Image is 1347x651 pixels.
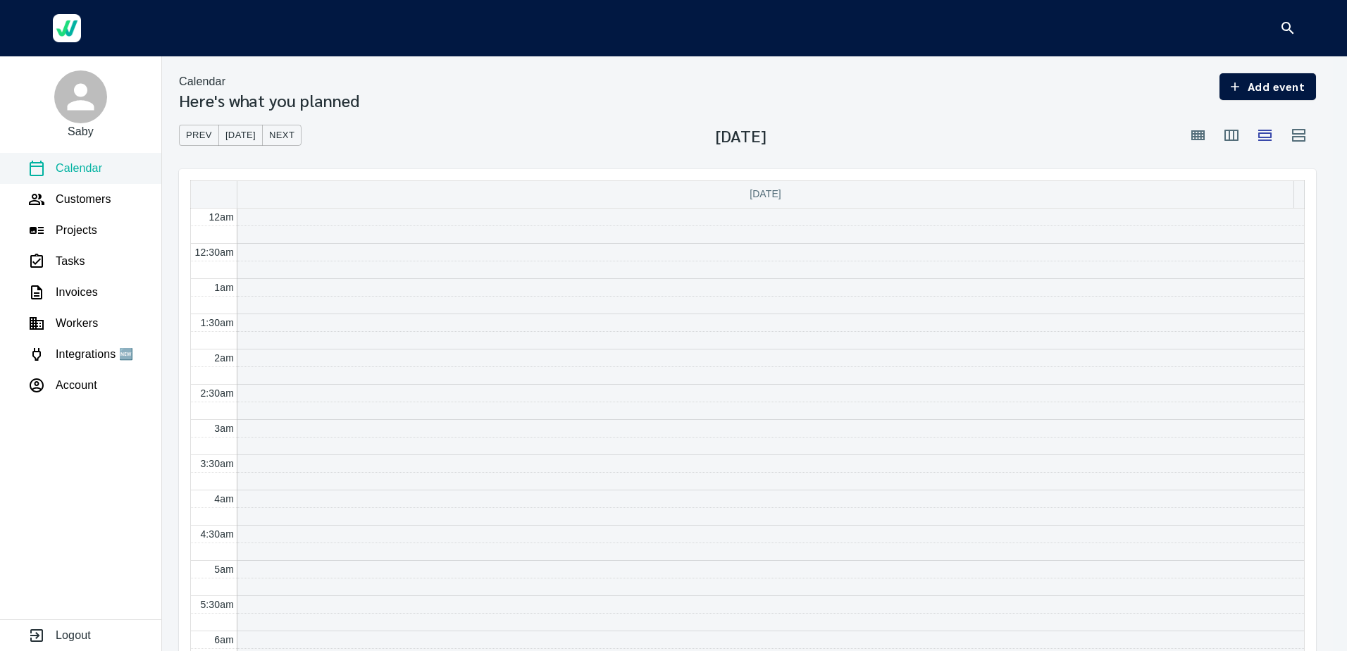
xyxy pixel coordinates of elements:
button: Next [262,125,302,147]
span: [DATE] [750,188,781,199]
a: Workers [28,315,98,332]
img: Werkgo Logo [53,14,81,42]
span: 5:30am [200,599,234,610]
span: 4am [214,493,234,504]
span: Next [269,128,294,144]
button: [DATE] [218,125,263,147]
nav: breadcrumb [179,73,359,90]
span: 1:30am [200,317,234,328]
p: Workers [56,315,98,332]
span: 2:30am [200,387,234,399]
span: 6am [214,634,234,645]
a: Tasks [28,253,85,270]
button: Day [1248,118,1282,152]
span: 3:30am [200,458,234,469]
h3: [DATE] [716,125,766,145]
span: Add event [1231,77,1305,97]
span: 5am [214,564,234,575]
a: Werkgo Logo [42,7,92,49]
p: Saby [68,123,94,140]
span: [DATE] [225,128,256,144]
span: 1am [214,282,234,293]
p: Tasks [56,253,85,270]
span: 12:30am [194,247,234,258]
h3: Here's what you planned [179,90,359,110]
p: Logout [56,627,91,644]
p: Projects [56,222,97,239]
p: Integrations 🆕 [56,346,133,363]
a: Account [28,377,97,394]
button: Month [1181,118,1215,152]
span: 3am [214,423,234,434]
p: Account [56,377,97,394]
a: Projects [28,222,97,239]
span: 4:30am [200,528,234,540]
p: Calendar [179,73,225,90]
button: Add event [1219,73,1316,100]
p: Customers [56,191,111,208]
a: Invoices [28,284,98,301]
span: 12am [209,211,234,223]
button: Prev [179,125,219,147]
a: Calendar [28,160,102,177]
p: Calendar [56,160,102,177]
button: Week [1215,118,1248,152]
span: 2am [214,352,234,364]
button: Agenda [1282,118,1316,152]
span: Prev [186,128,212,144]
p: Invoices [56,284,98,301]
a: Integrations 🆕 [28,346,133,363]
a: Customers [28,191,111,208]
